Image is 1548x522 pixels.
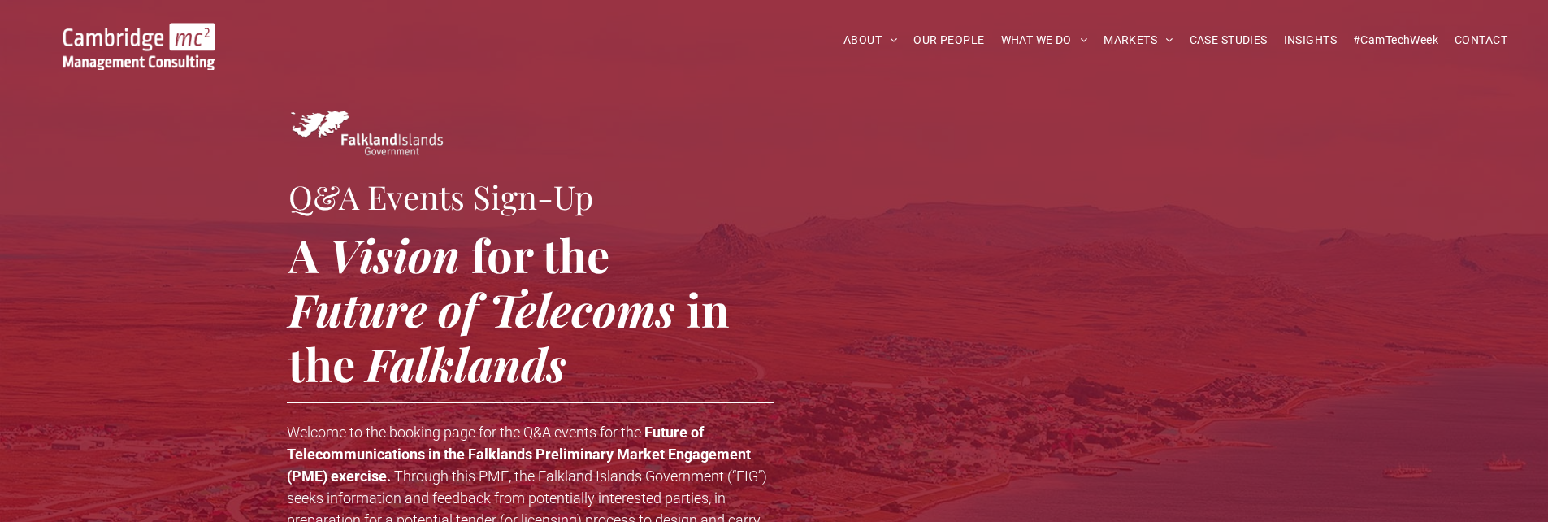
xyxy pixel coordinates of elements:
a: #CamTechWeek [1345,28,1446,53]
img: Cambridge MC Logo [63,23,215,70]
span: A [288,224,319,285]
span: Welcome to the booking page for the Q&A events for the [287,424,641,441]
span: the [288,333,355,394]
strong: Future of Telecommunications in the Falklands Preliminary Market Engagement (PME) exercise. [287,424,751,485]
a: ABOUT [835,28,906,53]
span: Q&A Events Sign-Up [288,175,593,218]
a: CASE STUDIES [1182,28,1276,53]
a: INSIGHTS [1276,28,1345,53]
span: Future of Telecoms [288,278,675,339]
span: Through this PME, [394,468,511,485]
a: WHAT WE DO [993,28,1096,53]
a: OUR PEOPLE [905,28,992,53]
span: for the [471,224,609,285]
span: Vision [329,224,460,285]
a: CONTACT [1446,28,1515,53]
span: Falklands [366,333,566,394]
a: MARKETS [1095,28,1181,53]
span: in [687,278,729,339]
